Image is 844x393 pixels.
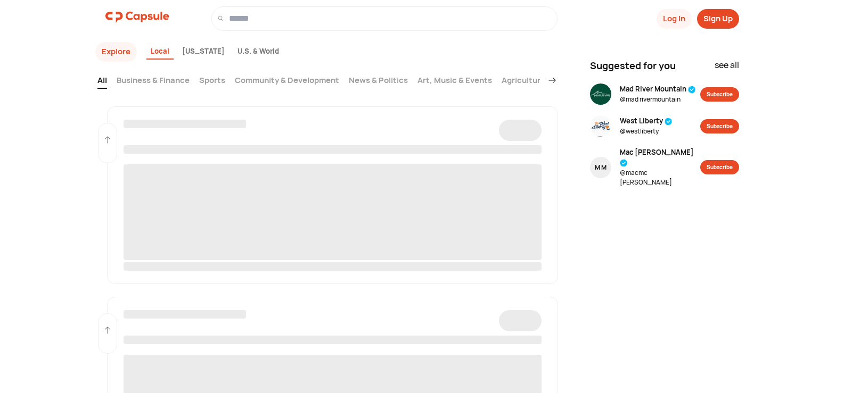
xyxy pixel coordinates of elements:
[178,44,229,60] div: [US_STATE]
[117,74,190,89] a: Business & Finance
[657,9,692,29] button: Log In
[124,310,246,319] span: ‌
[124,336,542,344] span: ‌
[499,120,542,141] span: ‌
[620,116,673,127] span: West Liberty
[499,310,542,331] span: ‌
[146,44,174,60] div: Local
[700,119,739,133] button: Subscribe
[715,58,739,77] div: see all
[590,83,611,105] img: resizeImage
[688,86,696,94] img: tick
[233,44,283,60] div: U.S. & World
[590,58,676,73] span: Suggested for you
[700,160,739,174] button: Subscribe
[105,6,169,28] img: logo
[595,163,607,172] div: M M
[199,74,225,89] a: Sports
[620,127,673,136] span: @ westliberty
[620,168,700,187] span: @ macmc [PERSON_NAME]
[620,95,696,104] span: @ mad rivermountain
[235,74,339,89] a: Community & Development
[620,84,696,95] span: Mad River Mountain
[417,74,492,89] a: Art, Music & Events
[124,145,542,154] span: ‌
[349,74,408,89] a: News & Politics
[697,9,739,29] button: Sign Up
[665,118,673,126] img: tick
[124,164,542,260] span: ‌
[105,6,169,31] a: logo
[620,159,628,167] img: tick
[97,74,107,89] a: All
[620,147,700,168] span: Mac [PERSON_NAME]
[502,74,545,89] a: Agriculture
[124,262,542,271] span: ‌
[124,120,246,128] span: ‌
[700,87,739,102] button: Subscribe
[590,115,611,137] img: resizeImage
[95,42,137,62] button: Explore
